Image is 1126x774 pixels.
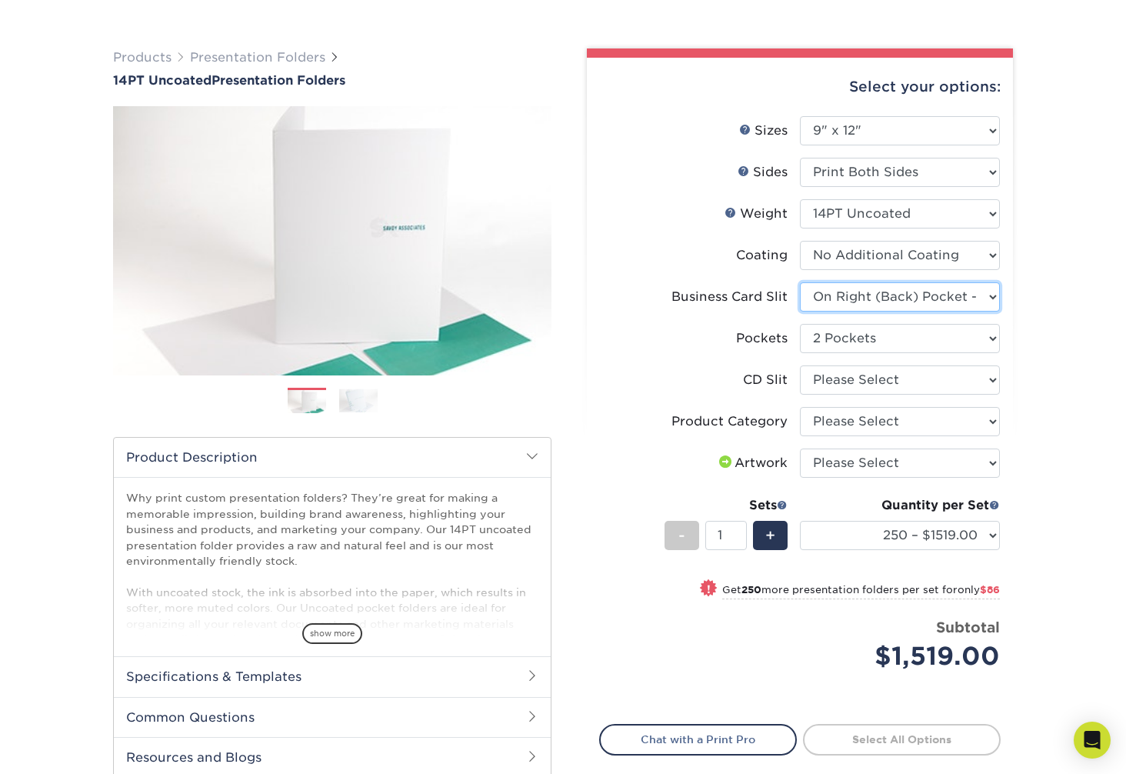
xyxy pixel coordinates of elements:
div: CD Slit [743,371,788,389]
a: Presentation Folders [190,50,325,65]
span: 14PT Uncoated [113,73,212,88]
div: Weight [725,205,788,223]
div: $1,519.00 [811,638,1000,675]
h2: Common Questions [114,697,551,737]
span: - [678,524,685,547]
span: ! [707,581,711,597]
h1: Presentation Folders [113,73,551,88]
strong: Subtotal [936,619,1000,636]
div: Quantity per Set [800,496,1000,515]
span: show more [302,623,362,644]
div: Product Category [671,412,788,431]
strong: 250 [741,584,761,596]
div: Coating [736,246,788,265]
small: Get more presentation folders per set for [722,584,1000,599]
div: Open Intercom Messenger [1074,722,1111,759]
a: Products [113,50,172,65]
div: Sizes [739,122,788,140]
div: Select your options: [599,58,1001,116]
a: Select All Options [803,724,1001,755]
img: Presentation Folders 01 [288,389,326,415]
a: Chat with a Print Pro [599,724,797,755]
span: only [958,584,1000,596]
img: 14PT Uncoated 01 [113,89,551,392]
div: Pockets [736,329,788,348]
h2: Product Description [114,438,551,477]
p: Why print custom presentation folders? They’re great for making a memorable impression, building ... [126,490,538,709]
h2: Specifications & Templates [114,656,551,696]
div: Business Card Slit [671,288,788,306]
div: Sides [738,163,788,182]
span: + [765,524,775,547]
a: 14PT UncoatedPresentation Folders [113,73,551,88]
div: Artwork [716,454,788,472]
img: Presentation Folders 02 [339,389,378,412]
span: $86 [980,584,1000,596]
div: Sets [665,496,788,515]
